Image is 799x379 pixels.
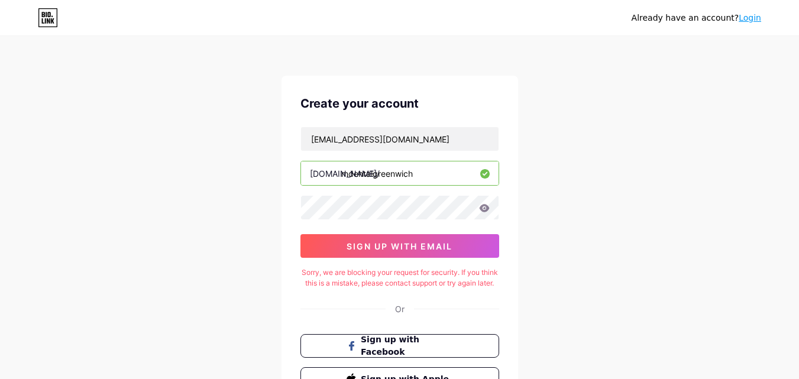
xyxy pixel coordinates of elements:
[300,95,499,112] div: Create your account
[300,234,499,258] button: sign up with email
[310,167,380,180] div: [DOMAIN_NAME]/
[347,241,452,251] span: sign up with email
[300,334,499,358] button: Sign up with Facebook
[395,303,405,315] div: Or
[739,13,761,22] a: Login
[300,267,499,289] div: Sorry, we are blocking your request for security. If you think this is a mistake, please contact ...
[361,333,452,358] span: Sign up with Facebook
[301,161,499,185] input: username
[632,12,761,24] div: Already have an account?
[301,127,499,151] input: Email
